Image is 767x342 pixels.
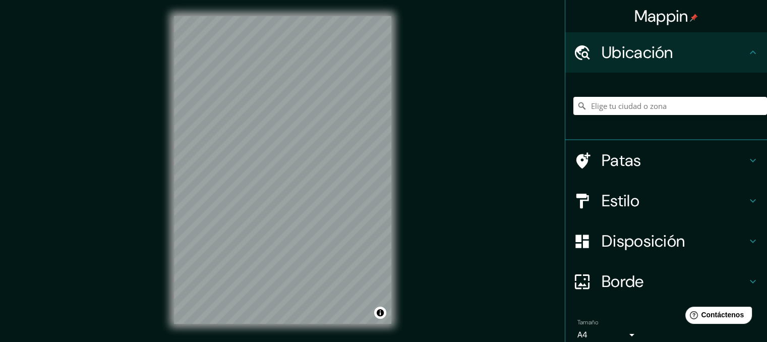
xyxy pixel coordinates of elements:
font: Patas [602,150,641,171]
iframe: Lanzador de widgets de ayuda [677,303,756,331]
div: Borde [565,261,767,302]
div: Patas [565,140,767,181]
font: Estilo [602,190,639,211]
input: Elige tu ciudad o zona [573,97,767,115]
font: Disposición [602,231,685,252]
div: Estilo [565,181,767,221]
div: Ubicación [565,32,767,73]
canvas: Mapa [174,16,391,324]
button: Activar o desactivar atribución [374,307,386,319]
font: Tamaño [577,318,598,326]
div: Disposición [565,221,767,261]
font: A4 [577,329,587,340]
font: Ubicación [602,42,673,63]
font: Mappin [634,6,688,27]
img: pin-icon.png [690,14,698,22]
font: Borde [602,271,644,292]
